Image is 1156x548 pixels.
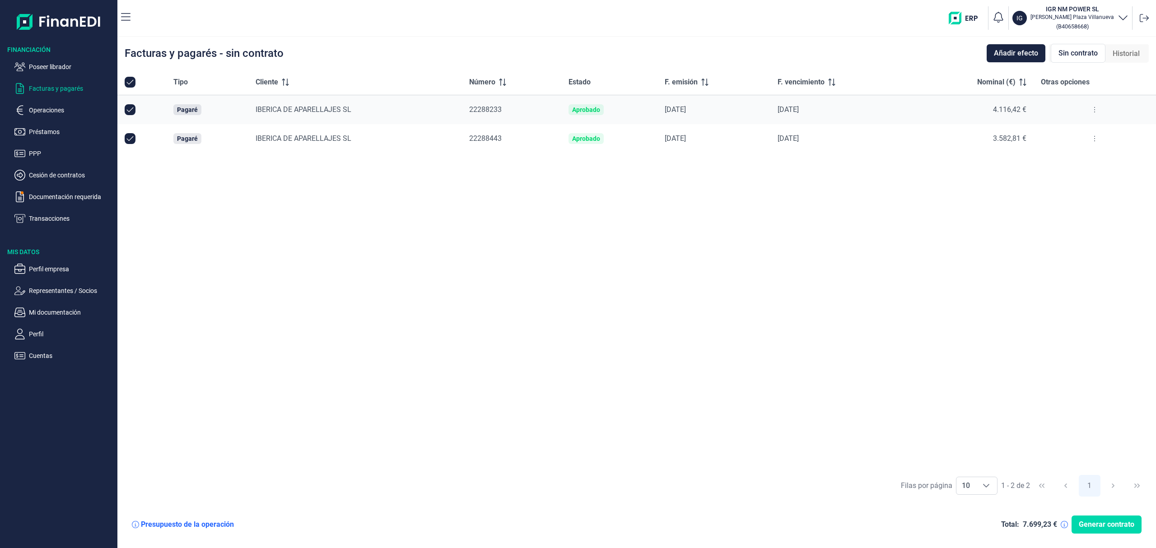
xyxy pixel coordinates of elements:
p: Mi documentación [29,307,114,318]
div: Aprobado [572,106,600,113]
img: Logo de aplicación [17,7,101,36]
button: Generar contrato [1072,515,1142,534]
button: Last Page [1126,475,1148,497]
span: IBERICA DE APARELLAJES SL [256,105,351,114]
button: Mi documentación [14,307,114,318]
p: Documentación requerida [29,191,114,202]
span: F. emisión [665,77,698,88]
div: [DATE] [778,134,903,143]
span: Nominal (€) [977,77,1016,88]
div: Row Unselected null [125,133,135,144]
p: Cesión de contratos [29,170,114,181]
div: [DATE] [665,105,763,114]
button: Page 1 [1079,475,1100,497]
h3: IGR NM POWER SL [1030,5,1114,14]
span: IBERICA DE APARELLAJES SL [256,134,351,143]
button: Préstamos [14,126,114,137]
span: 1 - 2 de 2 [1001,482,1030,489]
p: Representantes / Socios [29,285,114,296]
span: 22288233 [469,105,502,114]
button: Representantes / Socios [14,285,114,296]
span: Historial [1113,48,1140,59]
button: PPP [14,148,114,159]
button: Perfil empresa [14,264,114,274]
span: 22288443 [469,134,502,143]
div: Pagaré [177,106,198,113]
button: First Page [1031,475,1053,497]
p: PPP [29,148,114,159]
button: Cesión de contratos [14,170,114,181]
div: [DATE] [778,105,903,114]
p: Perfil empresa [29,264,114,274]
button: Next Page [1102,475,1124,497]
small: Copiar cif [1056,23,1089,30]
div: Choose [975,477,997,494]
span: Generar contrato [1079,519,1134,530]
span: Añadir efecto [994,48,1038,59]
p: IG [1016,14,1023,23]
button: Documentación requerida [14,191,114,202]
div: Total: [1001,520,1019,529]
span: Número [469,77,495,88]
p: Transacciones [29,213,114,224]
div: Facturas y pagarés - sin contrato [125,48,284,59]
div: 7.699,23 € [1023,520,1057,529]
p: Facturas y pagarés [29,83,114,94]
button: Transacciones [14,213,114,224]
span: 4.116,42 € [993,105,1026,114]
span: Sin contrato [1058,48,1098,59]
span: Otras opciones [1041,77,1090,88]
button: Operaciones [14,105,114,116]
span: Estado [569,77,591,88]
button: Facturas y pagarés [14,83,114,94]
p: Poseer librador [29,61,114,72]
div: Historial [1105,45,1147,63]
span: F. vencimiento [778,77,825,88]
span: 3.582,81 € [993,134,1026,143]
p: Cuentas [29,350,114,361]
span: Cliente [256,77,278,88]
div: All items selected [125,77,135,88]
button: IGIGR NM POWER SL[PERSON_NAME] Plaza Villanueva(B40658668) [1012,5,1128,32]
div: Filas por página [901,480,952,491]
p: Préstamos [29,126,114,137]
button: Añadir efecto [987,44,1045,62]
button: Previous Page [1055,475,1077,497]
p: Perfil [29,329,114,339]
div: Aprobado [572,135,600,142]
button: Poseer librador [14,61,114,72]
p: Operaciones [29,105,114,116]
div: [DATE] [665,134,763,143]
div: Presupuesto de la operación [141,520,234,529]
div: Pagaré [177,135,198,142]
span: 10 [956,477,975,494]
img: erp [949,12,984,24]
button: Cuentas [14,350,114,361]
span: Tipo [173,77,188,88]
div: Sin contrato [1051,44,1105,63]
p: [PERSON_NAME] Plaza Villanueva [1030,14,1114,21]
div: Row Unselected null [125,104,135,115]
button: Perfil [14,329,114,339]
